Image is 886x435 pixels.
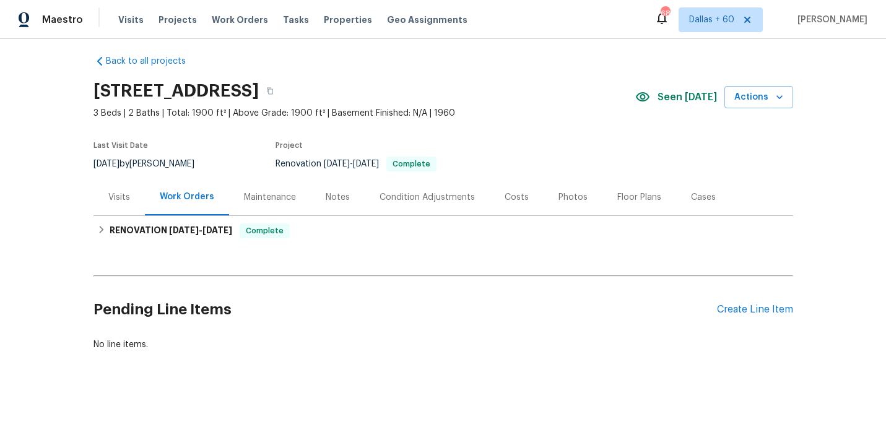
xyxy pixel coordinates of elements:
span: Seen [DATE] [658,91,717,103]
span: [DATE] [169,226,199,235]
button: Copy Address [259,80,281,102]
div: Maintenance [244,191,296,204]
div: Condition Adjustments [380,191,475,204]
span: Last Visit Date [93,142,148,149]
div: 681 [661,7,669,20]
div: No line items. [93,338,793,351]
span: [PERSON_NAME] [793,14,867,26]
div: Floor Plans [617,191,661,204]
span: Projects [159,14,197,26]
div: Cases [691,191,716,204]
span: Maestro [42,14,83,26]
span: - [169,226,232,235]
span: Visits [118,14,144,26]
span: - [324,160,379,168]
div: Notes [326,191,350,204]
span: Actions [734,90,783,105]
span: 3 Beds | 2 Baths | Total: 1900 ft² | Above Grade: 1900 ft² | Basement Finished: N/A | 1960 [93,107,635,119]
span: Work Orders [212,14,268,26]
div: RENOVATION [DATE]-[DATE]Complete [93,216,793,246]
span: Complete [388,160,435,168]
div: Costs [505,191,529,204]
div: by [PERSON_NAME] [93,157,209,171]
div: Create Line Item [717,304,793,316]
span: [DATE] [324,160,350,168]
span: Complete [241,225,289,237]
a: Back to all projects [93,55,212,67]
button: Actions [724,86,793,109]
span: [DATE] [353,160,379,168]
span: Geo Assignments [387,14,467,26]
span: Properties [324,14,372,26]
h2: Pending Line Items [93,281,717,338]
span: Renovation [276,160,436,168]
span: Tasks [283,15,309,24]
span: Project [276,142,303,149]
span: [DATE] [93,160,119,168]
h2: [STREET_ADDRESS] [93,85,259,97]
span: Dallas + 60 [689,14,734,26]
div: Work Orders [160,191,214,203]
div: Photos [558,191,588,204]
span: [DATE] [202,226,232,235]
h6: RENOVATION [110,223,232,238]
div: Visits [108,191,130,204]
